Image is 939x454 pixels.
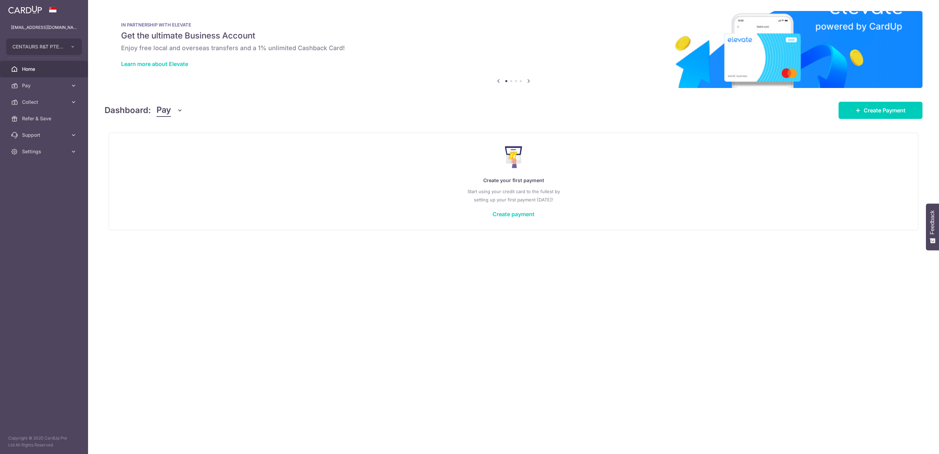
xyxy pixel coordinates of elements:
[121,44,906,52] h6: Enjoy free local and overseas transfers and a 1% unlimited Cashback Card!
[22,115,67,122] span: Refer & Save
[105,104,151,117] h4: Dashboard:
[864,106,906,114] span: Create Payment
[105,11,922,88] img: Renovation banner
[121,22,906,27] p: IN PARTNERSHIP WITH ELEVATE
[22,99,67,106] span: Collect
[22,82,67,89] span: Pay
[123,187,904,204] p: Start using your credit card to the fullest by setting up your first payment [DATE]!
[123,176,904,185] p: Create your first payment
[12,43,63,50] span: CENTAURS R&T PTE. LTD.
[839,102,922,119] a: Create Payment
[895,433,932,451] iframe: Opens a widget where you can find more information
[8,5,42,14] img: CardUp
[505,146,522,168] img: Make Payment
[22,148,67,155] span: Settings
[6,38,82,55] button: CENTAURS R&T PTE. LTD.
[11,24,77,31] p: [EMAIL_ADDRESS][DOMAIN_NAME]
[22,132,67,139] span: Support
[493,211,535,218] a: Create payment
[156,104,183,117] button: Pay
[929,210,936,234] span: Feedback
[22,66,67,73] span: Home
[121,30,906,41] h5: Get the ultimate Business Account
[121,60,188,67] a: Learn more about Elevate
[926,203,939,250] button: Feedback - Show survey
[156,104,171,117] span: Pay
